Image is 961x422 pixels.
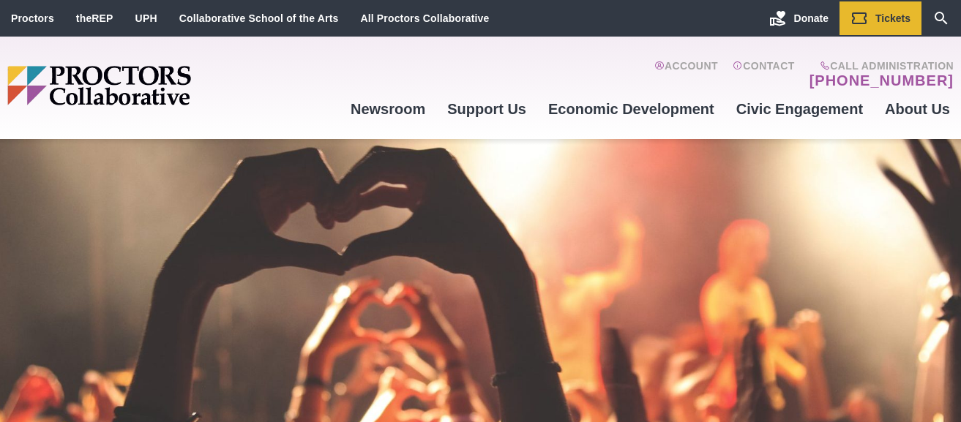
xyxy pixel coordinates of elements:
[11,12,54,24] a: Proctors
[654,60,718,89] a: Account
[7,66,304,105] img: Proctors logo
[725,89,874,129] a: Civic Engagement
[179,12,339,24] a: Collaborative School of the Arts
[135,12,157,24] a: UPH
[921,1,961,35] a: Search
[733,60,795,89] a: Contact
[360,12,489,24] a: All Proctors Collaborative
[537,89,725,129] a: Economic Development
[840,1,921,35] a: Tickets
[340,89,436,129] a: Newsroom
[809,72,954,89] a: [PHONE_NUMBER]
[875,12,910,24] span: Tickets
[436,89,537,129] a: Support Us
[805,60,954,72] span: Call Administration
[794,12,829,24] span: Donate
[758,1,840,35] a: Donate
[76,12,113,24] a: theREP
[874,89,961,129] a: About Us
